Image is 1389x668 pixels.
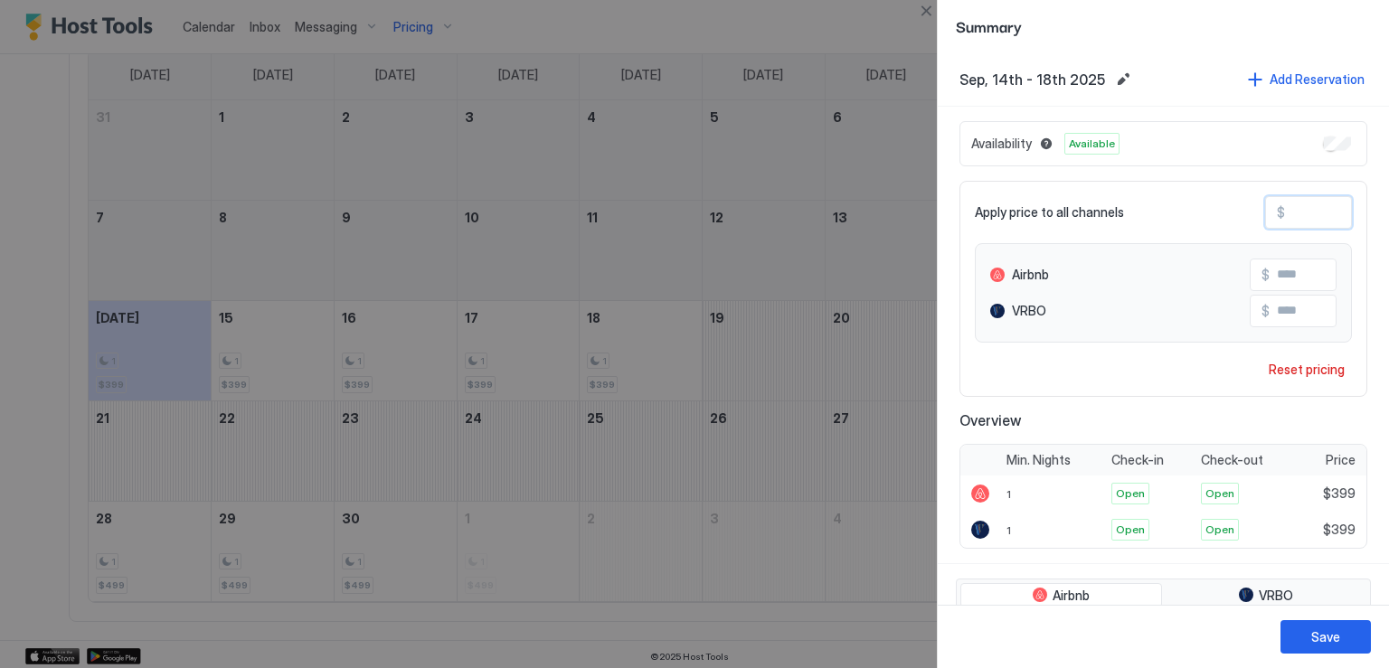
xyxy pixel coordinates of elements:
span: $ [1277,204,1285,221]
span: 1 [1006,523,1011,537]
div: Save [1311,627,1340,646]
span: Sep, 14th - 18th 2025 [959,71,1105,89]
span: VRBO [1012,303,1046,319]
div: Add Reservation [1270,70,1365,89]
span: Airbnb [1053,588,1090,604]
span: Open [1116,485,1145,502]
span: Min. Nights [1006,452,1071,468]
button: Airbnb [960,583,1162,608]
button: Blocked dates override all pricing rules and remain unavailable until manually unblocked [1035,133,1057,155]
div: Reset pricing [1269,360,1345,379]
span: 1 [1006,487,1011,501]
span: $399 [1323,485,1356,502]
button: Save [1280,620,1371,654]
span: VRBO [1259,588,1293,604]
span: Summary [956,14,1371,37]
span: Check-out [1201,452,1263,468]
span: Apply price to all channels [975,204,1124,221]
button: Edit date range [1112,69,1134,90]
span: Open [1205,522,1234,538]
span: Price [1326,452,1356,468]
span: Airbnb [1012,267,1049,283]
span: Open [1116,522,1145,538]
span: Open [1205,485,1234,502]
button: VRBO [1166,583,1367,608]
span: Check-in [1111,452,1164,468]
span: $ [1261,303,1270,319]
button: Add Reservation [1245,67,1367,91]
div: tab-group [956,579,1371,613]
span: Available [1069,136,1115,152]
span: $ [1261,267,1270,283]
span: $399 [1323,522,1356,538]
span: Overview [959,411,1367,429]
span: Availability [971,136,1032,152]
button: Reset pricing [1261,357,1352,381]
